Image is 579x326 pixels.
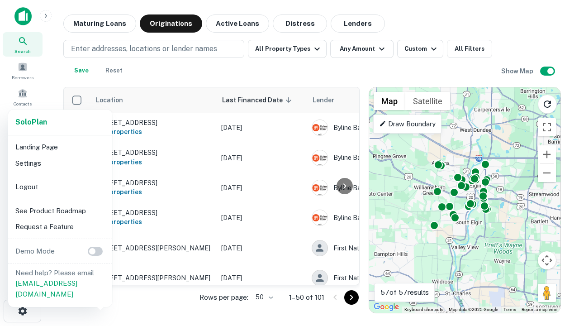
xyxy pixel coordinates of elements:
li: Settings [12,155,109,172]
li: See Product Roadmap [12,203,109,219]
iframe: Chat Widget [534,254,579,297]
li: Request a Feature [12,219,109,235]
p: Demo Mode [12,246,58,257]
a: SoloPlan [15,117,47,128]
a: [EMAIL_ADDRESS][DOMAIN_NAME] [15,279,77,298]
li: Landing Page [12,139,109,155]
li: Logout [12,179,109,195]
strong: Solo Plan [15,118,47,126]
p: Need help? Please email [15,268,105,300]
